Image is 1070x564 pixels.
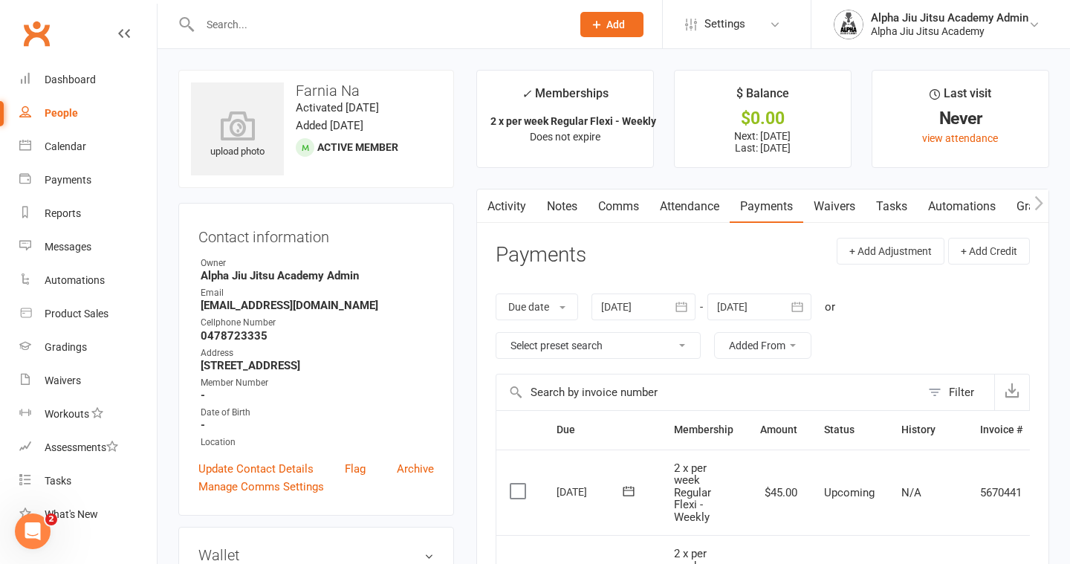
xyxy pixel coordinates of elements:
[191,111,284,160] div: upload photo
[649,189,730,224] a: Attendance
[606,19,625,30] span: Add
[201,359,434,372] strong: [STREET_ADDRESS]
[825,298,835,316] div: or
[536,189,588,224] a: Notes
[688,111,837,126] div: $0.00
[661,411,747,449] th: Membership
[45,475,71,487] div: Tasks
[45,441,118,453] div: Assessments
[901,486,921,499] span: N/A
[201,286,434,300] div: Email
[922,132,998,144] a: view attendance
[967,450,1036,536] td: 5670441
[477,189,536,224] a: Activity
[730,189,803,224] a: Payments
[345,460,366,478] a: Flag
[522,84,609,111] div: Memberships
[580,12,643,37] button: Add
[714,332,811,359] button: Added From
[198,223,434,245] h3: Contact information
[45,308,108,320] div: Product Sales
[967,411,1036,449] th: Invoice #
[45,513,57,525] span: 2
[496,375,921,410] input: Search by invoice number
[490,115,656,127] strong: 2 x per week Regular Flexi - Weekly
[19,130,157,163] a: Calendar
[866,189,918,224] a: Tasks
[201,435,434,450] div: Location
[588,189,649,224] a: Comms
[921,375,994,410] button: Filter
[201,329,434,343] strong: 0478723335
[45,341,87,353] div: Gradings
[19,230,157,264] a: Messages
[19,431,157,464] a: Assessments
[811,411,888,449] th: Status
[888,411,967,449] th: History
[19,197,157,230] a: Reports
[837,238,944,265] button: + Add Adjustment
[45,375,81,386] div: Waivers
[19,398,157,431] a: Workouts
[201,316,434,330] div: Cellphone Number
[201,299,434,312] strong: [EMAIL_ADDRESS][DOMAIN_NAME]
[19,163,157,197] a: Payments
[296,101,379,114] time: Activated [DATE]
[688,130,837,154] p: Next: [DATE] Last: [DATE]
[803,189,866,224] a: Waivers
[397,460,434,478] a: Archive
[522,87,531,101] i: ✓
[949,383,974,401] div: Filter
[195,14,561,35] input: Search...
[19,498,157,531] a: What's New
[496,294,578,320] button: Due date
[530,131,600,143] span: Does not expire
[45,107,78,119] div: People
[496,244,586,267] h3: Payments
[747,411,811,449] th: Amount
[886,111,1035,126] div: Never
[871,11,1028,25] div: Alpha Jiu Jitsu Academy Admin
[824,486,875,499] span: Upcoming
[201,406,434,420] div: Date of Birth
[45,140,86,152] div: Calendar
[19,264,157,297] a: Automations
[19,63,157,97] a: Dashboard
[201,269,434,282] strong: Alpha Jiu Jitsu Academy Admin
[918,189,1006,224] a: Automations
[201,376,434,390] div: Member Number
[201,389,434,402] strong: -
[543,411,661,449] th: Due
[191,82,441,99] h3: Farnia Na
[201,256,434,270] div: Owner
[19,297,157,331] a: Product Sales
[19,364,157,398] a: Waivers
[45,408,89,420] div: Workouts
[201,346,434,360] div: Address
[198,547,434,563] h3: Wallet
[18,15,55,52] a: Clubworx
[201,418,434,432] strong: -
[704,7,745,41] span: Settings
[296,119,363,132] time: Added [DATE]
[19,331,157,364] a: Gradings
[736,84,789,111] div: $ Balance
[15,513,51,549] iframe: Intercom live chat
[45,508,98,520] div: What's New
[674,461,711,524] span: 2 x per week Regular Flexi - Weekly
[45,174,91,186] div: Payments
[45,74,96,85] div: Dashboard
[19,464,157,498] a: Tasks
[19,97,157,130] a: People
[930,84,991,111] div: Last visit
[45,241,91,253] div: Messages
[834,10,863,39] img: thumb_image1751406779.png
[747,450,811,536] td: $45.00
[557,480,625,503] div: [DATE]
[317,141,398,153] span: Active member
[45,274,105,286] div: Automations
[198,460,314,478] a: Update Contact Details
[948,238,1030,265] button: + Add Credit
[45,207,81,219] div: Reports
[198,478,324,496] a: Manage Comms Settings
